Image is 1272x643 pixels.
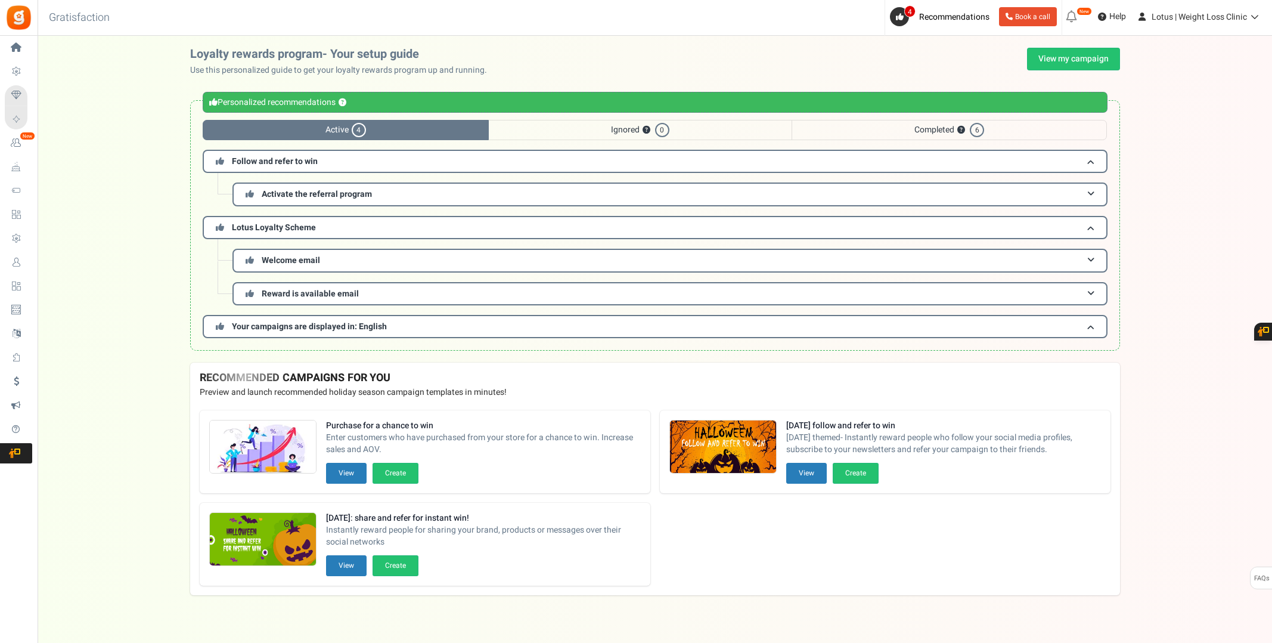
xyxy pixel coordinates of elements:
h3: Gratisfaction [36,6,123,30]
span: Help [1106,11,1126,23]
button: ? [957,126,965,134]
img: Recommended Campaigns [670,421,776,474]
button: Create [373,555,418,576]
p: Preview and launch recommended holiday season campaign templates in minutes! [200,387,1110,398]
button: Create [373,463,418,484]
span: Activate the referral program [262,188,372,200]
a: 4 Recommendations [890,7,994,26]
strong: [DATE]: share and refer for instant win! [326,512,641,524]
span: FAQs [1254,567,1270,590]
span: Welcome email [262,254,320,267]
button: Create [833,463,879,484]
em: New [1076,7,1092,16]
span: [DATE] themed- Instantly reward people who follow your social media profiles, subscribe to your n... [786,432,1101,456]
button: ? [339,99,346,107]
span: Ignored [489,120,792,140]
img: Recommended Campaigns [210,513,316,567]
p: Use this personalized guide to get your loyalty rewards program up and running. [190,64,497,76]
a: View my campaign [1027,48,1120,70]
div: Personalized recommendations [203,92,1107,113]
span: Reward is available email [262,288,359,300]
span: Enter customers who have purchased from your store for a chance to win. Increase sales and AOV. [326,432,641,456]
a: New [5,133,32,153]
span: Completed [792,120,1107,140]
button: View [326,555,367,576]
button: ? [643,126,650,134]
button: View [326,463,367,484]
button: View [786,463,827,484]
span: Instantly reward people for sharing your brand, products or messages over their social networks [326,524,641,548]
img: Gratisfaction [5,4,32,31]
strong: [DATE] follow and refer to win [786,420,1101,432]
span: Lotus Loyalty Scheme [232,221,316,234]
a: Book a call [999,7,1057,26]
h2: Loyalty rewards program- Your setup guide [190,48,497,61]
span: Your campaigns are displayed in: English [232,320,387,333]
span: Recommendations [919,11,989,23]
span: 4 [904,5,916,17]
span: Lotus | Weight Loss Clinic [1152,11,1247,23]
span: Follow and refer to win [232,155,318,168]
span: 6 [970,123,984,137]
strong: Purchase for a chance to win [326,420,641,432]
img: Recommended Campaigns [210,421,316,474]
h4: RECOMMENDED CAMPAIGNS FOR YOU [200,372,1110,384]
span: 0 [655,123,669,137]
em: New [20,132,35,140]
span: 4 [352,123,366,137]
span: Active [203,120,489,140]
a: Help [1093,7,1131,26]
